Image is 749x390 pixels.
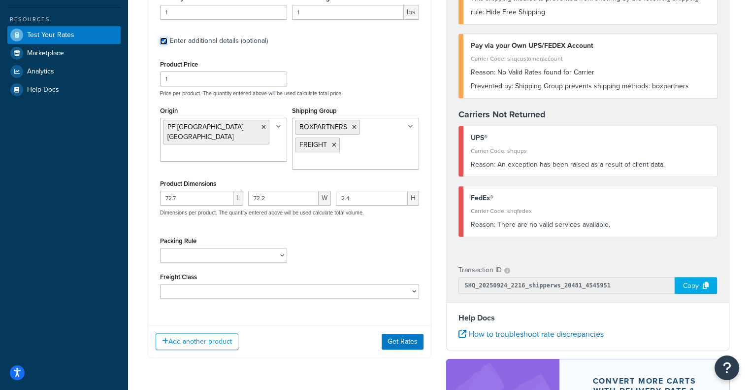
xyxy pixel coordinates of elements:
[27,31,74,39] span: Test Your Rates
[675,277,717,294] div: Copy
[471,39,710,53] div: Pay via your Own UPS/FEDEX Account
[715,355,739,380] button: Open Resource Center
[160,273,197,281] label: Freight Class
[7,15,121,24] div: Resources
[471,144,710,158] div: Carrier Code: shqups
[27,49,64,58] span: Marketplace
[292,107,337,114] label: Shipping Group
[471,219,495,230] span: Reason:
[27,68,54,76] span: Analytics
[7,81,121,99] a: Help Docs
[471,52,710,66] div: Carrier Code: shqcustomeraccount
[319,191,331,206] span: W
[7,63,121,80] a: Analytics
[458,328,604,340] a: How to troubleshoot rate discrepancies
[27,86,59,94] span: Help Docs
[471,81,513,91] span: Prevented by:
[471,79,710,93] div: Shipping Group prevents shipping methods: boxpartners
[160,5,287,20] input: 0
[7,26,121,44] a: Test Your Rates
[471,191,710,205] div: FedEx®
[404,5,419,20] span: lbs
[170,34,268,48] div: Enter additional details (optional)
[299,122,347,132] span: BOXPARTNERS
[471,66,710,79] div: No Valid Rates found for Carrier
[156,333,238,350] button: Add another product
[7,44,121,62] a: Marketplace
[233,191,243,206] span: L
[458,108,546,121] strong: Carriers Not Returned
[160,107,178,114] label: Origin
[471,67,495,77] span: Reason:
[471,204,710,218] div: Carrier Code: shqfedex
[160,180,216,187] label: Product Dimensions
[160,61,198,68] label: Product Price
[299,140,327,150] span: FREIGHT
[158,209,364,216] p: Dimensions per product. The quantity entered above will be used calculate total volume.
[167,122,243,142] span: PF [GEOGRAPHIC_DATA] [GEOGRAPHIC_DATA]
[471,159,495,170] span: Reason:
[471,158,710,172] div: An exception has been raised as a result of client data.
[458,312,717,324] h4: Help Docs
[160,237,196,245] label: Packing Rule
[292,5,404,20] input: 0.00
[382,334,423,350] button: Get Rates
[471,218,710,232] div: There are no valid services available.
[160,37,167,45] input: Enter additional details (optional)
[471,131,710,145] div: UPS®
[158,90,422,97] p: Price per product. The quantity entered above will be used calculate total price.
[408,191,419,206] span: H
[458,263,502,277] p: Transaction ID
